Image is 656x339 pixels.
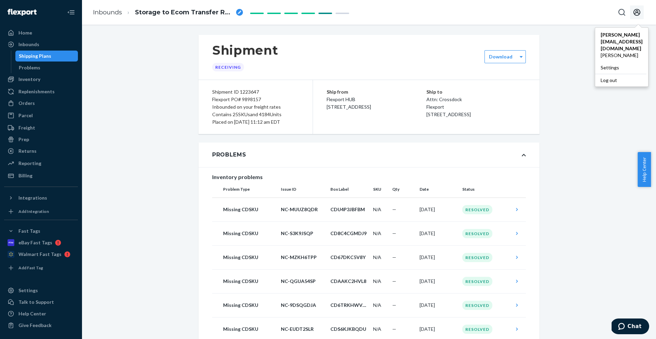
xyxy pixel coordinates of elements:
a: Add Integration [4,206,78,217]
img: Flexport logo [8,9,37,16]
div: Placed on [DATE] 11:12 am EDT [212,118,299,126]
p: CD8C4CGMDJ9 [330,230,368,237]
div: Shipping Plans [19,53,51,59]
p: NC-EUDT2SLR [281,326,325,333]
p: CDAAKC2HVL8 [330,278,368,285]
p: NC-MZKH6TPP [281,254,325,261]
div: Resolved [462,301,492,310]
a: Add Fast Tag [4,262,78,273]
button: Open account menu [630,5,644,19]
div: Parcel [18,112,33,119]
a: Freight [4,122,78,133]
p: NC-QGUA54SP [281,278,325,285]
div: eBay Fast Tags [18,239,52,246]
div: Problems [212,151,246,159]
a: Returns [4,146,78,157]
div: Home [18,29,32,36]
a: [PERSON_NAME][EMAIL_ADDRESS][DOMAIN_NAME][PERSON_NAME] [595,29,648,62]
a: Settings [595,62,648,74]
a: Help Center [4,308,78,319]
ol: breadcrumbs [87,2,248,23]
div: Reporting [18,160,41,167]
th: SKU [370,181,389,198]
label: Download [489,53,512,60]
span: — [392,302,396,308]
div: Integrations [18,194,47,201]
div: Resolved [462,205,492,214]
a: Reporting [4,158,78,169]
div: Returns [18,148,37,154]
div: Orders [18,100,35,107]
div: Resolved [462,229,492,238]
div: Give Feedback [18,322,52,329]
th: Problem Type [212,181,278,198]
a: Billing [4,170,78,181]
p: NC-9DSQGDJA [281,302,325,309]
td: [DATE] [417,293,460,317]
th: Qty [389,181,417,198]
button: Talk to Support [4,297,78,308]
a: Problems [15,62,78,73]
div: Inventory [18,76,40,83]
button: Give Feedback [4,320,78,331]
p: CDS6KJKBQDU [330,326,368,333]
div: Inventory problems [212,173,526,181]
a: eBay Fast Tags [4,237,78,248]
td: [DATE] [417,221,460,245]
td: N/A [370,293,389,317]
div: Inbounded on your freight rates [212,103,299,111]
iframe: Opens a widget where you can chat to one of our agents [612,318,649,336]
button: Open Search Box [615,5,629,19]
div: Problems [19,64,40,71]
div: Receiving [212,63,244,71]
a: Inventory [4,74,78,85]
div: Shipment ID 1223647 [212,88,299,96]
div: Settings [18,287,38,294]
div: Resolved [462,325,492,334]
a: Replenishments [4,86,78,97]
span: Storage to Ecom Transfer RP53AQ7I8284V [135,8,233,17]
p: Missing CDSKU [223,278,275,285]
div: Fast Tags [18,228,40,234]
td: [DATE] [417,269,460,293]
p: CD6TRKHWVWS [330,302,368,309]
div: Walmart Fast Tags [18,251,61,258]
button: Help Center [638,152,651,187]
p: Missing CDSKU [223,254,275,261]
span: — [392,326,396,332]
span: — [392,230,396,236]
span: — [392,206,396,212]
td: N/A [370,221,389,245]
div: Resolved [462,277,492,286]
div: Freight [18,124,35,131]
p: Missing CDSKU [223,326,275,333]
div: Resolved [462,253,492,262]
div: Prep [18,136,29,143]
p: CD67DKC5V8Y [330,254,368,261]
div: Flexport PO# 9898157 [212,96,299,103]
td: [DATE] [417,198,460,221]
button: Log out [595,74,646,86]
div: Inbounds [18,41,39,48]
a: Inbounds [93,9,122,16]
a: Prep [4,134,78,145]
th: Date [417,181,460,198]
div: Add Fast Tag [18,265,43,271]
a: Parcel [4,110,78,121]
th: Issue ID [278,181,328,198]
p: CDU4P3JBFBM [330,206,368,213]
a: Settings [4,285,78,296]
button: Close Navigation [64,5,78,19]
a: Home [4,27,78,38]
td: N/A [370,245,389,269]
span: — [392,254,396,260]
span: [PERSON_NAME][EMAIL_ADDRESS][DOMAIN_NAME] [601,31,643,52]
p: Missing CDSKU [223,206,275,213]
div: Replenishments [18,88,55,95]
th: Box Label [328,181,370,198]
span: [STREET_ADDRESS] [426,111,471,117]
p: Attn: Crossdock [426,96,526,103]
